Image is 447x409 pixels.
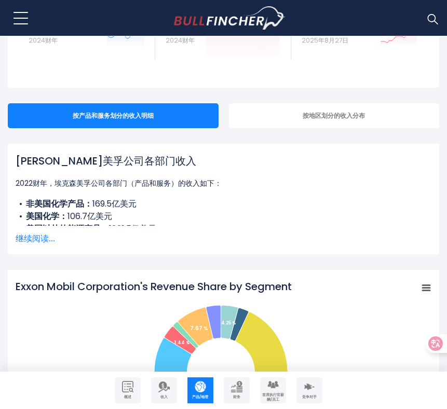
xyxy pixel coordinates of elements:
[67,210,112,222] font: 106.7亿美元
[190,324,208,332] tspan: 7.67 %
[26,223,109,235] font: 美国以外的能源产品：
[174,6,286,30] a: 前往主页
[151,377,177,403] a: 公司收入
[29,36,58,45] font: 2024财年
[221,320,236,326] tspan: 4.25 %
[174,6,286,30] img: 红腹灰雀徽标
[173,340,189,346] tspan: 3.44 %
[124,394,131,399] font: 概述
[303,111,365,120] font: 按地区划分的收入分布
[73,111,154,120] font: 按产品和服务划分的收入明细
[192,394,208,399] font: 产品/地理
[115,377,141,403] a: 公司概况
[16,178,222,188] font: 2022财年，埃克森美孚公司各部门（产品和服务）的收入如下：
[26,198,92,210] font: 非美国化学产品：
[92,198,137,210] font: 169.5亿美元
[187,377,213,403] a: 公司产品/地理
[262,392,284,401] font: 首席执行官薪酬/员工
[233,394,240,399] font: 财务
[26,210,67,222] font: 美国化学：
[166,36,195,45] font: 2024财年
[296,377,322,403] a: 公司竞争对手
[260,377,286,403] a: 公司员工
[160,394,168,399] font: 收入
[16,233,55,244] font: 继续阅读...
[16,279,292,294] tspan: Exxon Mobil Corporation's Revenue Share by Segment
[302,394,317,399] font: 竞争对手
[224,377,250,403] a: 公司财务
[16,154,196,168] font: [PERSON_NAME]美孚公司各部门收入
[109,223,156,235] font: 1881.5亿美元
[302,36,348,45] font: 2025年8月27日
